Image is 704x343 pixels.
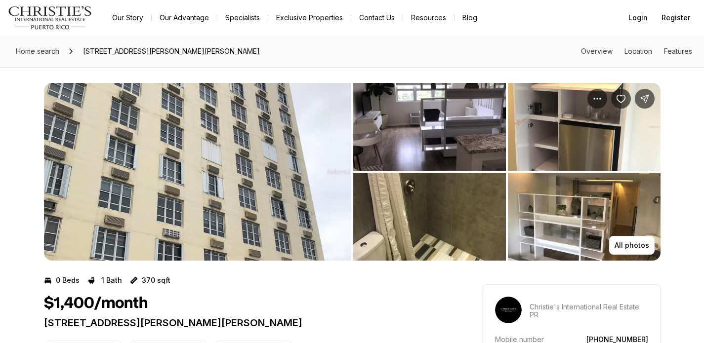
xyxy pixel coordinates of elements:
span: Login [628,14,648,22]
button: Login [622,8,654,28]
li: 1 of 5 [44,83,351,261]
a: Skip to: Location [624,47,652,55]
button: View image gallery [44,83,351,261]
a: Skip to: Features [664,47,692,55]
p: 370 sqft [142,276,170,284]
a: Home search [12,43,63,59]
button: View image gallery [508,173,661,261]
button: View image gallery [353,173,506,261]
button: All photos [609,236,655,255]
button: Share Property: 602 FERNÁNDEZ JUNCOS #404 [635,89,655,109]
a: Specialists [217,11,268,25]
button: View image gallery [353,83,506,171]
span: Register [662,14,690,22]
li: 2 of 5 [353,83,661,261]
div: Listing Photos [44,83,661,261]
nav: Page section menu [581,47,692,55]
button: View image gallery [508,83,661,171]
img: logo [8,6,92,30]
a: Our Story [104,11,151,25]
button: Property options [587,89,607,109]
span: Home search [16,47,59,55]
a: Resources [403,11,454,25]
a: Our Advantage [152,11,217,25]
a: Exclusive Properties [268,11,351,25]
p: All photos [615,241,649,249]
a: Blog [455,11,485,25]
button: Save Property: 602 FERNÁNDEZ JUNCOS #404 [611,89,631,109]
button: Register [656,8,696,28]
p: Christie's International Real Estate PR [530,303,648,319]
p: [STREET_ADDRESS][PERSON_NAME][PERSON_NAME] [44,317,447,329]
p: 1 Bath [101,276,122,284]
h1: $1,400/month [44,294,148,313]
span: [STREET_ADDRESS][PERSON_NAME][PERSON_NAME] [79,43,264,59]
a: Skip to: Overview [581,47,613,55]
button: Contact Us [351,11,403,25]
p: 0 Beds [56,276,80,284]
